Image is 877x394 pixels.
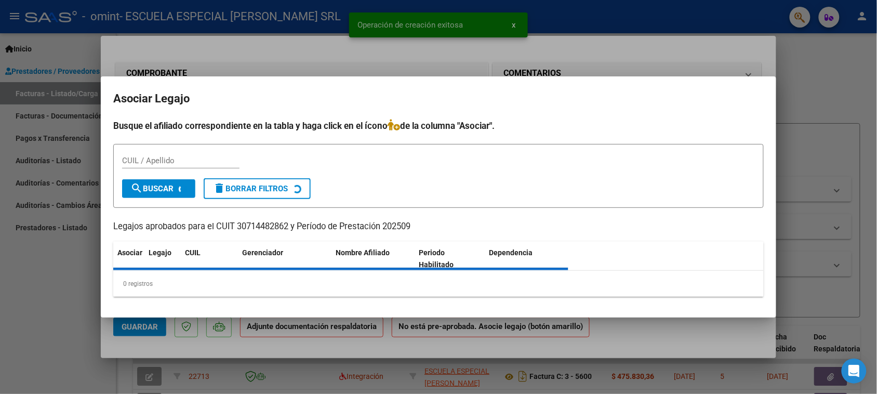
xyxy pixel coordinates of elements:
span: Asociar [117,248,142,257]
datatable-header-cell: Gerenciador [238,242,331,276]
datatable-header-cell: Nombre Afiliado [331,242,415,276]
datatable-header-cell: Legajo [144,242,181,276]
button: Buscar [122,179,195,198]
span: CUIL [185,248,201,257]
mat-icon: delete [213,182,225,194]
h4: Busque el afiliado correspondiente en la tabla y haga click en el ícono de la columna "Asociar". [113,119,764,133]
span: Periodo Habilitado [419,248,454,269]
div: Open Intercom Messenger [842,359,867,384]
datatable-header-cell: CUIL [181,242,238,276]
datatable-header-cell: Dependencia [485,242,569,276]
span: Gerenciador [242,248,283,257]
mat-icon: search [130,182,143,194]
button: Borrar Filtros [204,178,311,199]
h2: Asociar Legajo [113,89,764,109]
span: Nombre Afiliado [336,248,390,257]
span: Dependencia [489,248,533,257]
datatable-header-cell: Periodo Habilitado [415,242,485,276]
datatable-header-cell: Asociar [113,242,144,276]
span: Buscar [130,184,174,193]
p: Legajos aprobados para el CUIT 30714482862 y Período de Prestación 202509 [113,220,764,233]
span: Borrar Filtros [213,184,288,193]
span: Legajo [149,248,171,257]
div: 0 registros [113,271,764,297]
